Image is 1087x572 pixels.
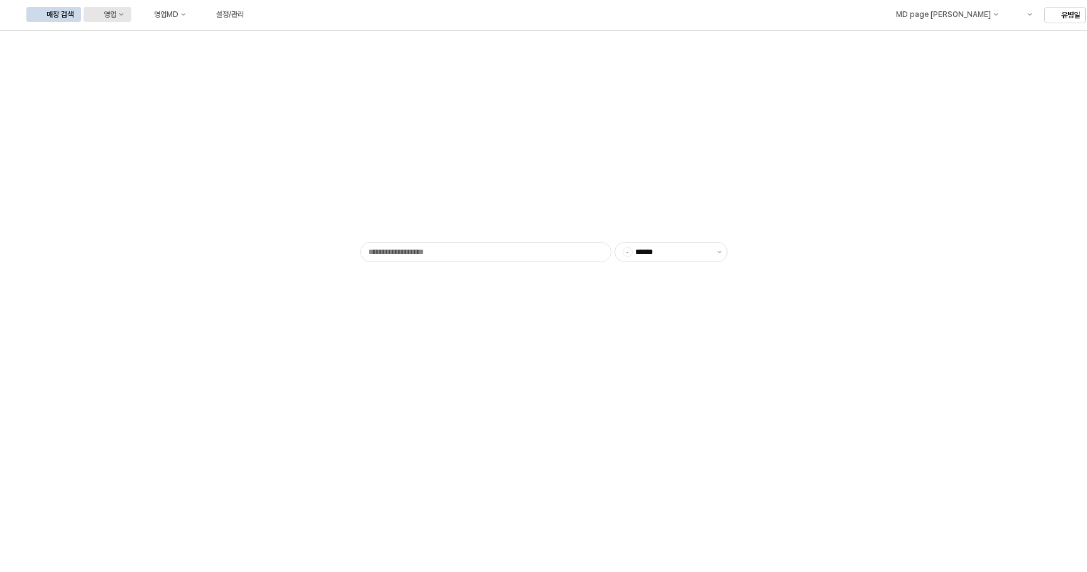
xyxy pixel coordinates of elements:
div: 영업 [104,10,116,19]
div: MD page 이동 [875,7,1005,22]
button: MD page [PERSON_NAME] [875,7,1005,22]
div: Menu item 6 [1008,7,1039,22]
button: 영업MD [134,7,194,22]
button: 영업 [84,7,131,22]
button: 유병일 [1044,7,1086,23]
div: MD page [PERSON_NAME] [895,10,990,19]
p: 유병일 [1061,10,1080,20]
span: - [623,248,632,256]
button: 매장 검색 [26,7,81,22]
button: 제안 사항 표시 [712,243,727,261]
div: 설정/관리 [216,10,244,19]
div: 매장 검색 [46,10,74,19]
button: 설정/관리 [196,7,251,22]
div: 영업MD [154,10,178,19]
